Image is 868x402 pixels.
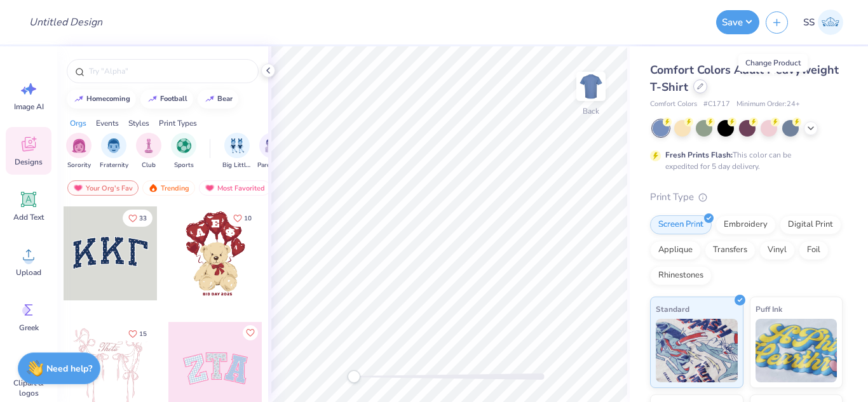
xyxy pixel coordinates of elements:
span: Sorority [67,161,91,170]
div: Orgs [70,117,86,129]
img: Sakshi Solanki [818,10,843,35]
img: Parent's Weekend Image [265,138,280,153]
div: Most Favorited [199,180,271,196]
span: Add Text [13,212,44,222]
div: Print Type [650,190,843,204]
span: Designs [15,157,43,167]
button: Like [123,210,153,227]
img: Standard [656,319,738,382]
div: Transfers [705,241,756,260]
strong: Need help? [46,363,92,375]
span: 15 [139,331,147,337]
div: Vinyl [759,241,795,260]
input: Untitled Design [19,10,112,35]
span: SS [803,15,815,30]
div: Trending [142,180,195,196]
img: trend_line.gif [205,95,215,103]
img: trend_line.gif [74,95,84,103]
span: Minimum Order: 24 + [736,99,800,110]
div: Events [96,117,119,129]
img: Back [578,74,604,99]
div: filter for Sorority [66,133,92,170]
button: filter button [100,133,128,170]
img: trend_line.gif [147,95,158,103]
a: SS [797,10,849,35]
div: Styles [128,117,149,129]
button: filter button [136,133,161,170]
span: # C1717 [703,99,730,110]
span: Sports [174,161,194,170]
div: Screen Print [650,215,712,234]
div: Your Org's Fav [67,180,139,196]
span: Big Little Reveal [222,161,252,170]
button: filter button [222,133,252,170]
span: Clipart & logos [8,378,50,398]
img: Sorority Image [72,138,86,153]
div: filter for Sports [171,133,196,170]
div: Accessibility label [348,370,360,383]
div: This color can be expedited for 5 day delivery. [665,149,822,172]
div: homecoming [86,95,130,102]
img: most_fav.gif [73,184,83,192]
div: bear [217,95,233,102]
img: Club Image [142,138,156,153]
div: Digital Print [780,215,841,234]
img: most_fav.gif [205,184,215,192]
span: Comfort Colors Adult Heavyweight T-Shirt [650,62,839,95]
span: 33 [139,215,147,222]
button: Like [227,210,257,227]
div: Back [583,105,599,117]
div: filter for Fraternity [100,133,128,170]
button: Save [716,10,759,34]
div: Embroidery [715,215,776,234]
img: trending.gif [148,184,158,192]
div: filter for Club [136,133,161,170]
span: Comfort Colors [650,99,697,110]
img: Fraternity Image [107,138,121,153]
div: Change Product [738,54,808,72]
span: Upload [16,267,41,278]
input: Try "Alpha" [88,65,250,77]
span: Fraternity [100,161,128,170]
div: filter for Big Little Reveal [222,133,252,170]
button: homecoming [67,90,136,109]
span: Puff Ink [756,302,782,316]
button: Like [123,325,153,342]
div: Print Types [159,117,197,129]
img: Sports Image [177,138,191,153]
button: filter button [257,133,287,170]
img: Big Little Reveal Image [230,138,244,153]
button: bear [198,90,238,109]
div: Foil [799,241,829,260]
div: filter for Parent's Weekend [257,133,287,170]
strong: Fresh Prints Flash: [665,150,733,160]
button: football [140,90,193,109]
div: Rhinestones [650,266,712,285]
div: Applique [650,241,701,260]
span: Greek [19,323,39,333]
img: Puff Ink [756,319,837,382]
span: Parent's Weekend [257,161,287,170]
div: football [160,95,187,102]
span: Club [142,161,156,170]
button: filter button [66,133,92,170]
span: Image AI [14,102,44,112]
span: 10 [244,215,252,222]
span: Standard [656,302,689,316]
button: Like [243,325,258,340]
button: filter button [171,133,196,170]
